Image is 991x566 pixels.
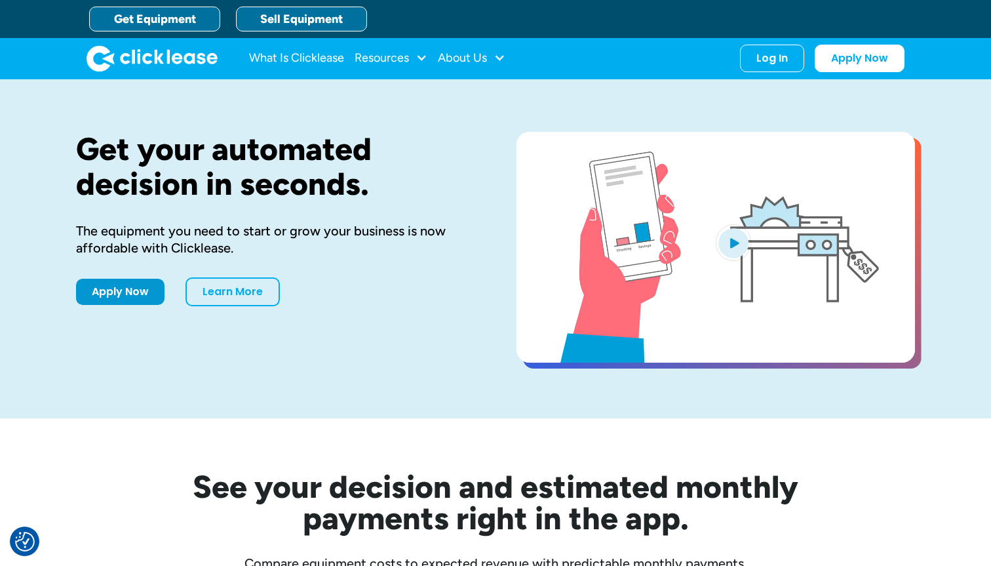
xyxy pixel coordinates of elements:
[716,224,751,261] img: Blue play button logo on a light blue circular background
[185,277,280,306] a: Learn More
[89,7,220,31] a: Get Equipment
[128,471,863,534] h2: See your decision and estimated monthly payments right in the app.
[815,45,904,72] a: Apply Now
[15,532,35,552] button: Consent Preferences
[756,52,788,65] div: Log In
[76,279,165,305] a: Apply Now
[76,222,475,256] div: The equipment you need to start or grow your business is now affordable with Clicklease.
[355,45,427,71] div: Resources
[236,7,367,31] a: Sell Equipment
[438,45,505,71] div: About Us
[15,532,35,552] img: Revisit consent button
[516,132,915,363] a: open lightbox
[76,132,475,201] h1: Get your automated decision in seconds.
[87,45,218,71] a: home
[87,45,218,71] img: Clicklease logo
[249,45,344,71] a: What Is Clicklease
